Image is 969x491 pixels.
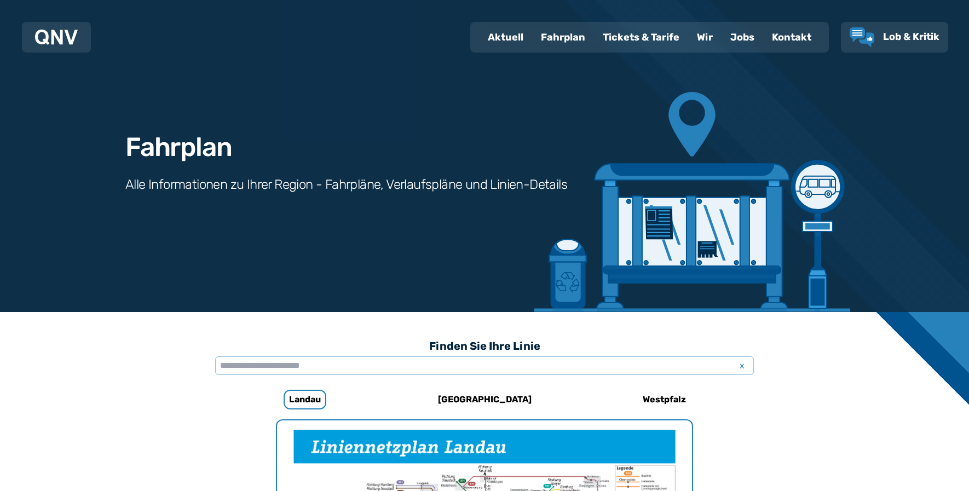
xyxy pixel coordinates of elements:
a: Landau [232,386,378,413]
a: Tickets & Tarife [594,23,688,51]
a: [GEOGRAPHIC_DATA] [412,386,557,413]
h6: Landau [284,390,326,409]
a: Lob & Kritik [850,27,939,47]
h3: Alle Informationen zu Ihrer Region - Fahrpläne, Verlaufspläne und Linien-Details [125,176,567,193]
a: Jobs [722,23,763,51]
h3: Finden Sie Ihre Linie [215,334,754,358]
a: Aktuell [479,23,532,51]
h6: Westpfalz [638,391,690,408]
a: Fahrplan [532,23,594,51]
span: x [734,359,749,372]
a: Kontakt [763,23,820,51]
a: Wir [688,23,722,51]
h1: Fahrplan [125,134,232,160]
a: Westpfalz [591,386,737,413]
span: Lob & Kritik [883,31,939,43]
h6: [GEOGRAPHIC_DATA] [434,391,536,408]
img: QNV Logo [35,30,78,45]
a: QNV Logo [35,26,78,48]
